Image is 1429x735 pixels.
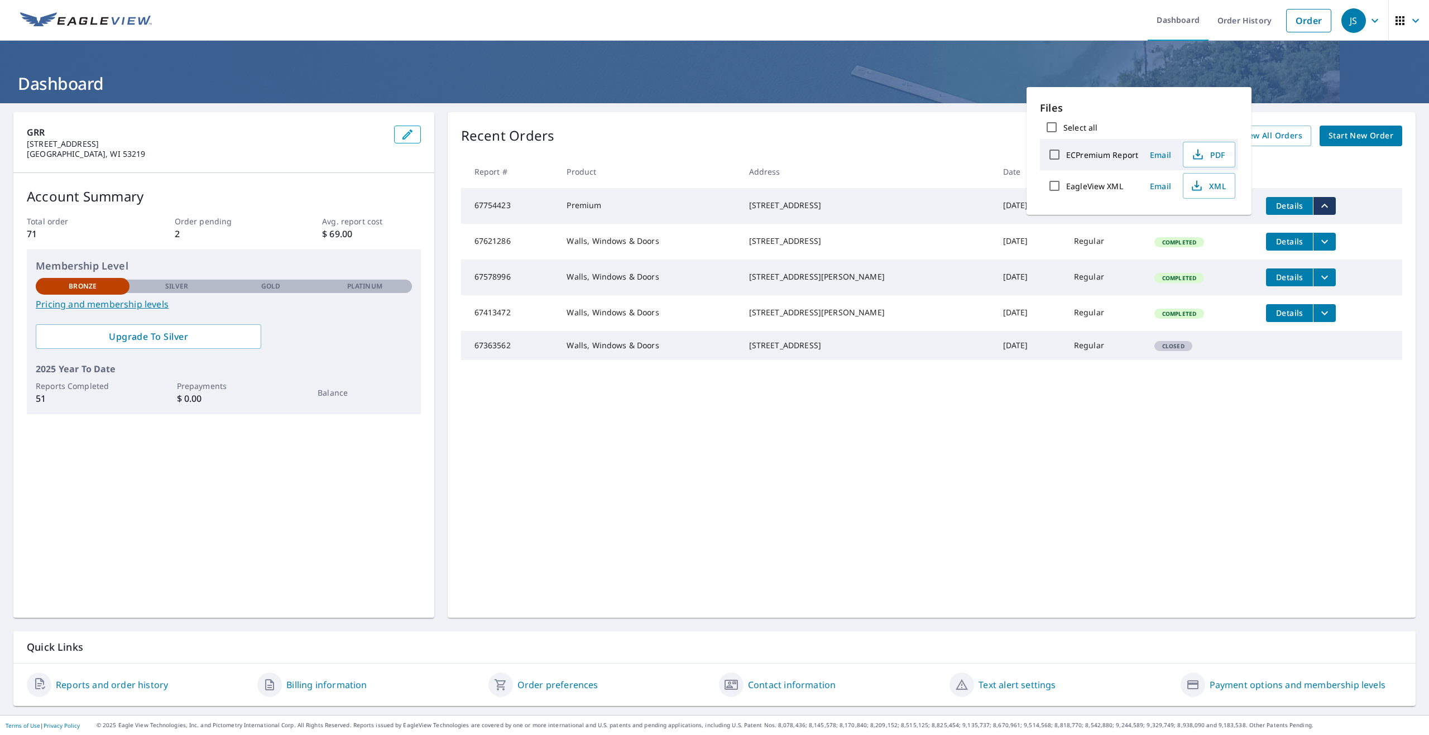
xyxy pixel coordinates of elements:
p: [GEOGRAPHIC_DATA], WI 53219 [27,149,385,159]
p: Gold [261,281,280,291]
td: [DATE] [994,331,1065,360]
span: Start New Order [1329,129,1393,143]
p: [STREET_ADDRESS] [27,139,385,149]
p: Bronze [69,281,97,291]
h1: Dashboard [13,72,1416,95]
td: Walls, Windows & Doors [558,260,740,295]
button: filesDropdownBtn-67754423 [1313,197,1336,215]
td: [DATE] [994,260,1065,295]
div: [STREET_ADDRESS] [749,340,985,351]
td: 67363562 [461,331,558,360]
button: detailsBtn-67413472 [1266,304,1313,322]
label: EagleView XML [1066,181,1123,191]
span: Details [1273,200,1306,211]
span: PDF [1190,148,1226,161]
span: Email [1147,150,1174,160]
a: Pricing and membership levels [36,297,412,311]
p: Avg. report cost [322,215,420,227]
a: Terms of Use [6,722,40,729]
span: Completed [1155,238,1203,246]
p: 2025 Year To Date [36,362,412,376]
p: 71 [27,227,125,241]
td: Walls, Windows & Doors [558,295,740,331]
span: Closed [1155,342,1191,350]
span: Details [1273,272,1306,282]
a: Text alert settings [979,678,1056,691]
td: Walls, Windows & Doors [558,331,740,360]
p: Reports Completed [36,380,130,392]
td: 67754423 [461,188,558,224]
td: [DATE] [994,224,1065,260]
button: filesDropdownBtn-67578996 [1313,268,1336,286]
span: Completed [1155,274,1203,282]
td: [DATE] [994,188,1065,224]
a: Billing information [286,678,367,691]
p: $ 0.00 [177,392,271,405]
a: Contact information [748,678,836,691]
span: Details [1273,236,1306,247]
td: Regular [1065,331,1145,360]
td: 67578996 [461,260,558,295]
button: detailsBtn-67754423 [1266,197,1313,215]
p: Account Summary [27,186,421,206]
button: Email [1143,146,1178,164]
a: Start New Order [1320,126,1402,146]
td: 67413472 [461,295,558,331]
span: Email [1147,181,1174,191]
p: 2 [175,227,273,241]
div: [STREET_ADDRESS] [749,200,985,211]
p: Platinum [347,281,382,291]
button: detailsBtn-67578996 [1266,268,1313,286]
p: Total order [27,215,125,227]
p: Prepayments [177,380,271,392]
button: XML [1183,173,1235,199]
td: Premium [558,188,740,224]
p: $ 69.00 [322,227,420,241]
p: © 2025 Eagle View Technologies, Inc. and Pictometry International Corp. All Rights Reserved. Repo... [97,721,1423,729]
div: JS [1341,8,1366,33]
button: filesDropdownBtn-67413472 [1313,304,1336,322]
p: 51 [36,392,130,405]
a: Payment options and membership levels [1210,678,1385,691]
a: Reports and order history [56,678,168,691]
th: Address [740,155,994,188]
a: Order preferences [517,678,598,691]
td: Regular [1065,295,1145,331]
span: View All Orders [1241,129,1302,143]
button: Email [1143,177,1178,195]
p: Balance [318,387,411,398]
div: [STREET_ADDRESS][PERSON_NAME] [749,307,985,318]
th: Date [994,155,1065,188]
td: [DATE] [994,295,1065,331]
p: Silver [165,281,189,291]
p: Files [1040,100,1238,116]
button: filesDropdownBtn-67621286 [1313,233,1336,251]
span: Upgrade To Silver [45,330,252,343]
a: Order [1286,9,1331,32]
a: Upgrade To Silver [36,324,261,349]
button: detailsBtn-67621286 [1266,233,1313,251]
p: Membership Level [36,258,412,273]
span: Details [1273,308,1306,318]
a: Privacy Policy [44,722,80,729]
th: Product [558,155,740,188]
img: EV Logo [20,12,152,29]
span: Completed [1155,310,1203,318]
button: PDF [1183,142,1235,167]
th: Report # [461,155,558,188]
a: View All Orders [1232,126,1311,146]
div: [STREET_ADDRESS] [749,236,985,247]
label: ECPremium Report [1066,150,1138,160]
p: Recent Orders [461,126,555,146]
p: Quick Links [27,640,1402,654]
label: Select all [1063,122,1097,133]
div: [STREET_ADDRESS][PERSON_NAME] [749,271,985,282]
td: Regular [1065,224,1145,260]
p: | [6,722,80,729]
p: Order pending [175,215,273,227]
td: 67621286 [461,224,558,260]
td: Regular [1065,260,1145,295]
span: XML [1190,179,1226,193]
td: Walls, Windows & Doors [558,224,740,260]
p: GRR [27,126,385,139]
